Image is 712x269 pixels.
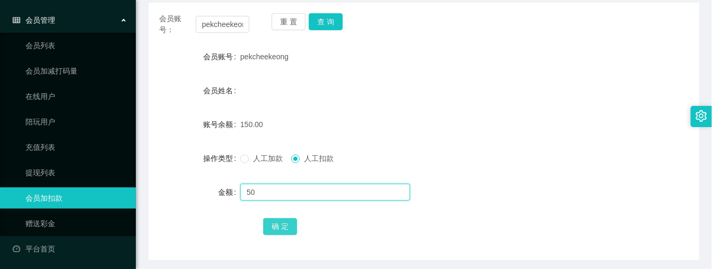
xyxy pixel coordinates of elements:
a: 在线用户 [25,86,127,107]
label: 会员账号 [203,52,240,61]
label: 操作类型 [203,154,240,163]
span: 150.00 [240,120,263,129]
span: 会员管理 [13,16,55,24]
button: 确 定 [263,218,297,235]
label: 金额 [218,188,240,196]
label: 会员姓名 [203,86,240,95]
span: 人工加款 [249,154,287,163]
a: 会员列表 [25,35,127,56]
span: 人工扣款 [300,154,338,163]
a: 提现列表 [25,162,127,183]
a: 会员加减打码量 [25,60,127,82]
i: 图标: setting [696,110,707,122]
input: 会员账号 [196,16,249,33]
i: 图标: table [13,16,20,24]
button: 重 置 [272,13,306,30]
a: 会员加扣款 [25,187,127,209]
label: 账号余额 [203,120,240,129]
a: 图标: dashboard平台首页 [13,238,127,259]
a: 陪玩用户 [25,111,127,132]
button: 查 询 [309,13,343,30]
span: 会员账号： [159,13,196,35]
span: pekcheekeong [240,52,289,61]
a: 充值列表 [25,137,127,158]
input: 请输入 [240,184,410,201]
a: 赠送彩金 [25,213,127,234]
